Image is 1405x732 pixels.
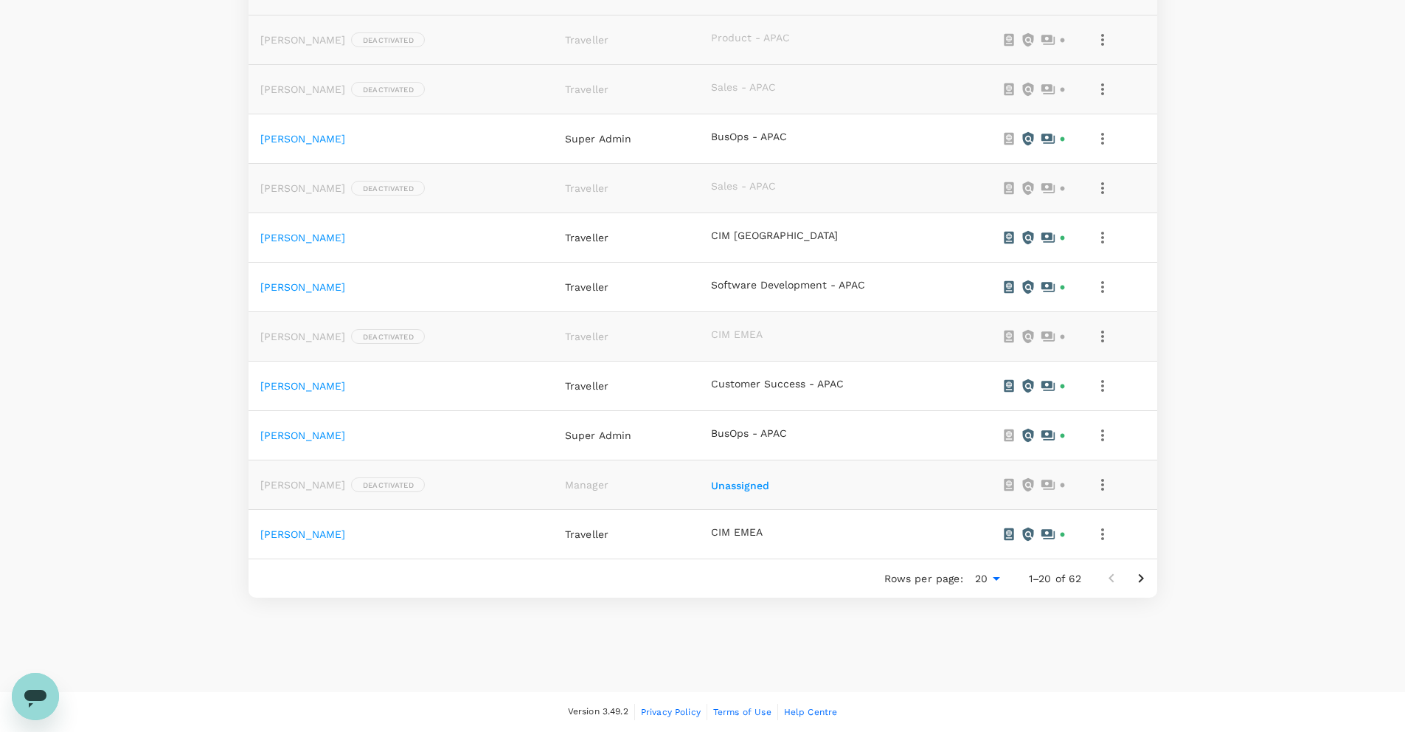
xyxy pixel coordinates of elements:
p: 1–20 of 62 [1029,571,1082,586]
button: CIM [GEOGRAPHIC_DATA] [711,230,838,242]
a: [PERSON_NAME] [260,232,346,244]
span: [PERSON_NAME] [260,32,346,47]
a: [PERSON_NAME] [260,281,346,293]
span: Terms of Use [713,707,771,717]
span: [PERSON_NAME] [260,329,346,344]
button: Go to next page [1126,564,1156,593]
a: Help Centre [784,704,838,720]
p: Deactivated [363,480,414,491]
p: Deactivated [363,35,414,46]
p: Deactivated [363,183,414,194]
button: BusOps - APAC [711,131,787,143]
span: [PERSON_NAME] [260,477,346,492]
a: [PERSON_NAME] [260,429,346,441]
button: Software Development - APAC [711,280,865,291]
a: [PERSON_NAME] [260,133,346,145]
span: Privacy Policy [641,707,701,717]
span: [PERSON_NAME] [260,82,346,97]
button: Customer Success - APAC [711,379,844,390]
span: Traveller [565,281,608,293]
span: Traveller [565,528,608,540]
p: Deactivated [363,331,414,342]
span: Traveller [565,182,608,194]
span: Super Admin [565,133,632,145]
button: Unassigned [711,480,772,492]
span: Traveller [565,83,608,95]
span: Super Admin [565,429,632,441]
span: Manager [565,479,608,491]
span: Help Centre [784,707,838,717]
p: Deactivated [363,84,414,95]
a: Terms of Use [713,704,771,720]
a: [PERSON_NAME] [260,380,346,392]
a: Privacy Policy [641,704,701,720]
button: BusOps - APAC [711,428,787,440]
p: Rows per page: [884,571,963,586]
span: Traveller [565,232,608,244]
div: 20 [969,568,1005,590]
span: Traveller [565,331,608,342]
iframe: Button to launch messaging window [12,673,59,720]
span: Version 3.49.2 [568,705,628,719]
a: [PERSON_NAME] [260,528,346,540]
button: CIM EMEA [711,527,763,539]
span: Traveller [565,34,608,46]
span: Traveller [565,380,608,392]
span: [PERSON_NAME] [260,181,346,196]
